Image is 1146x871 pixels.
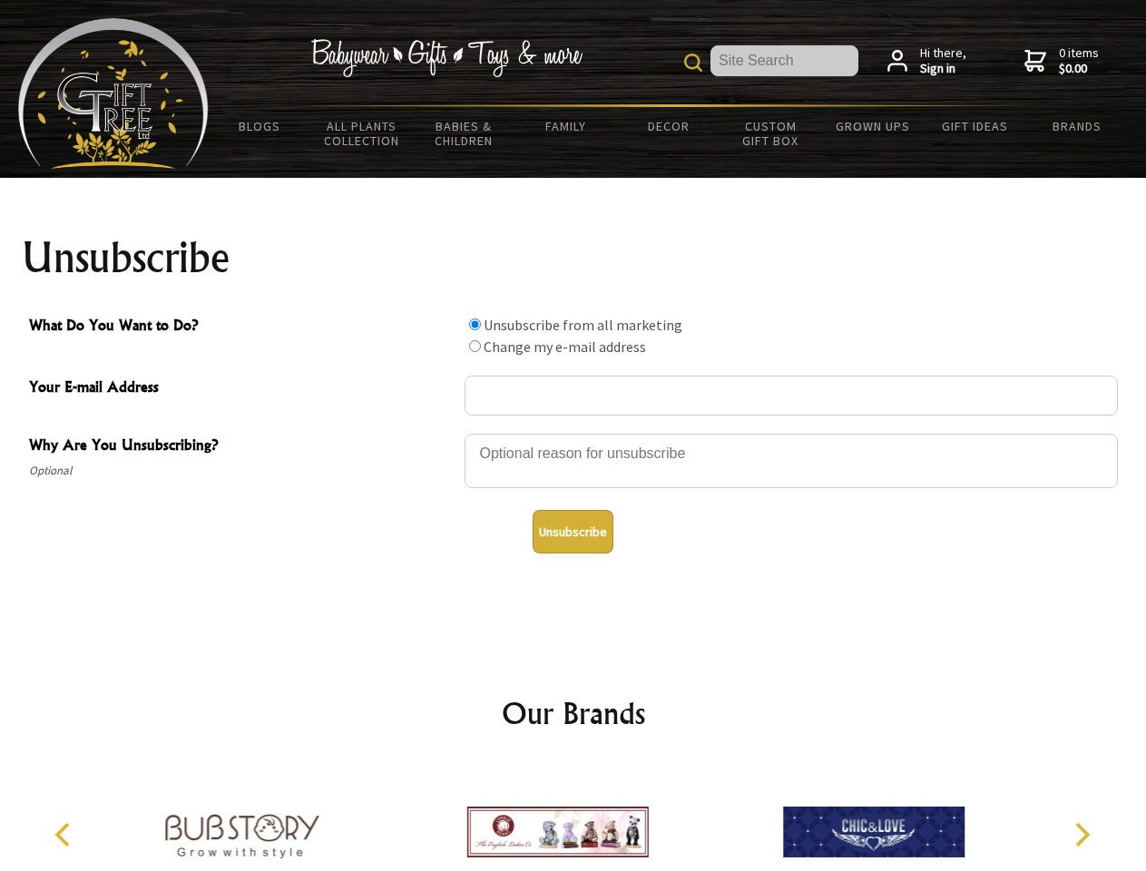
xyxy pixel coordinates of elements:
button: Unsubscribe [533,510,613,553]
a: Decor [617,107,720,145]
h2: Our Brands [36,691,1111,735]
strong: Sign in [920,61,966,77]
a: Custom Gift Box [720,107,822,160]
a: All Plants Collection [311,107,414,160]
a: 0 items$0.00 [1024,45,1099,77]
label: Unsubscribe from all marketing [484,316,682,334]
label: Change my e-mail address [484,338,646,356]
input: What Do You Want to Do? [469,340,481,352]
strong: $0.00 [1059,61,1099,77]
h1: Unsubscribe [22,236,1125,279]
input: Site Search [710,45,858,76]
a: Brands [1026,107,1129,145]
button: Next [1062,815,1102,855]
input: What Do You Want to Do? [469,318,481,330]
a: Grown Ups [821,107,924,145]
span: Hi there, [920,45,966,77]
a: Family [515,107,618,145]
button: Previous [45,815,85,855]
span: 0 items [1059,44,1099,77]
span: What Do You Want to Do? [29,314,455,340]
a: BLOGS [209,107,311,145]
span: Your E-mail Address [29,376,455,402]
span: Why Are You Unsubscribing? [29,434,455,460]
textarea: Why Are You Unsubscribing? [465,434,1118,488]
img: Babywear - Gifts - Toys & more [310,39,583,77]
img: Babyware - Gifts - Toys and more... [18,18,209,169]
img: product search [684,54,702,72]
input: Your E-mail Address [465,376,1118,416]
a: Gift Ideas [924,107,1026,145]
span: Optional [29,460,455,482]
a: Hi there,Sign in [887,45,966,77]
a: Babies & Children [413,107,515,160]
